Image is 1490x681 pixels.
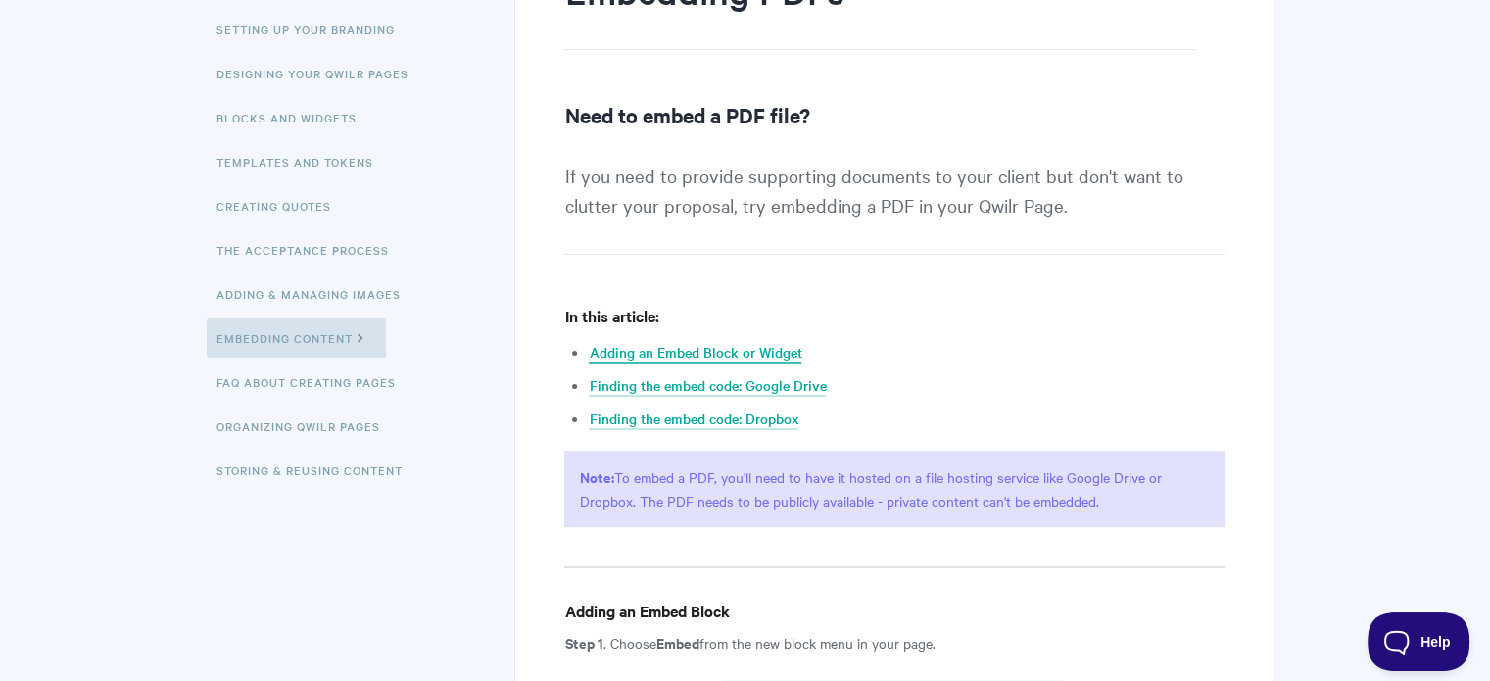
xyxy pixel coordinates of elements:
[564,599,1224,623] h4: Adding an Embed Block
[216,363,410,402] a: FAQ About Creating Pages
[216,54,423,93] a: Designing Your Qwilr Pages
[216,10,409,49] a: Setting up your Branding
[1368,612,1470,671] iframe: Toggle Customer Support
[216,230,404,269] a: The Acceptance Process
[216,274,415,314] a: Adding & Managing Images
[579,466,613,487] strong: Note:
[589,342,801,364] a: Adding an Embed Block or Widget
[216,451,417,490] a: Storing & Reusing Content
[655,632,698,653] strong: Embed
[216,142,388,181] a: Templates and Tokens
[564,631,1224,655] p: . Choose from the new block menu in your page.
[216,98,371,137] a: Blocks and Widgets
[564,632,602,653] strong: Step 1
[216,407,395,446] a: Organizing Qwilr Pages
[564,305,658,326] strong: In this article:
[216,186,346,225] a: Creating Quotes
[564,99,1224,130] h2: Need to embed a PDF file?
[589,409,797,430] a: Finding the embed code: Dropbox
[564,161,1224,255] p: If you need to provide supporting documents to your client but don't want to clutter your proposa...
[564,451,1224,527] p: To embed a PDF, you'll need to have it hosted on a file hosting service like Google Drive or Drop...
[207,318,386,358] a: Embedding Content
[589,375,826,397] a: Finding the embed code: Google Drive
